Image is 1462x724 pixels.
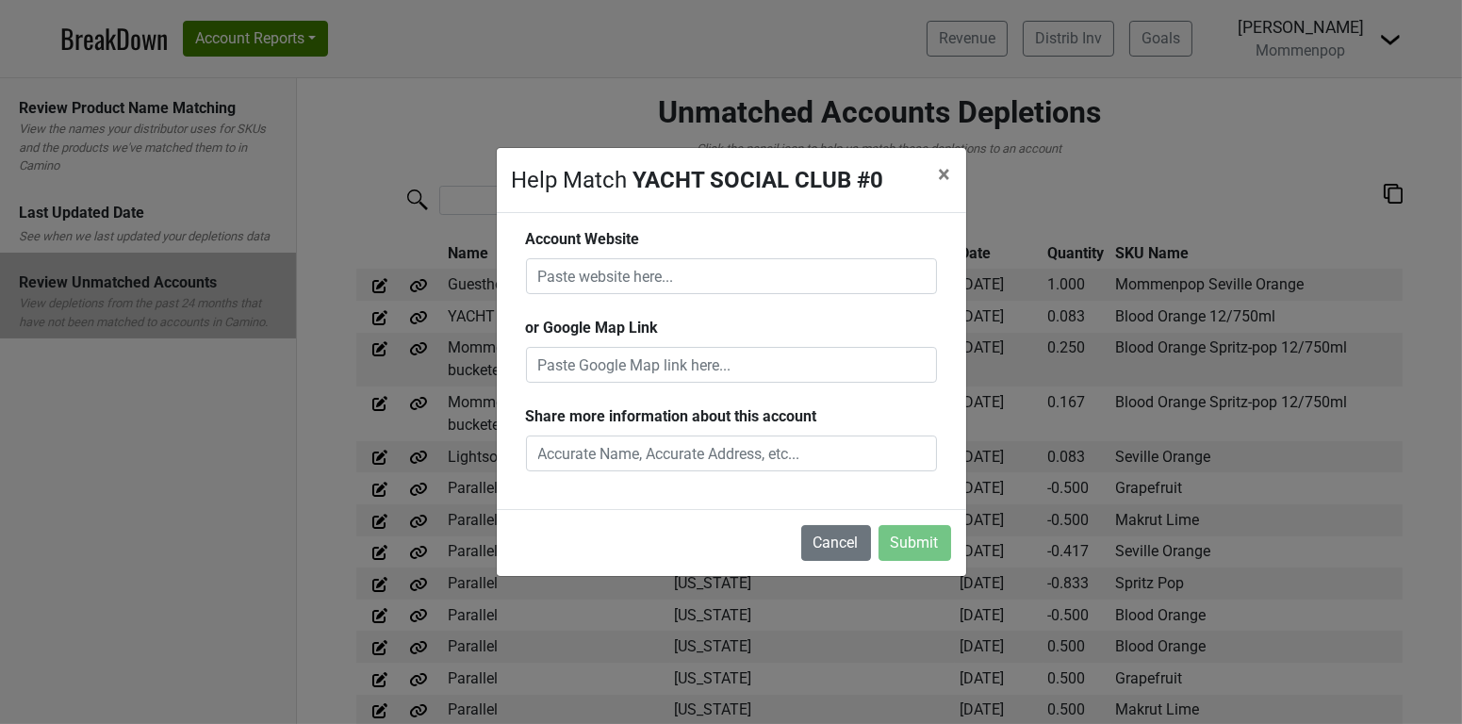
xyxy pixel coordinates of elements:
button: Cancel [801,525,871,561]
input: Paste Google Map link here... [526,347,937,383]
div: Help Match [512,163,884,197]
input: Paste website here... [526,258,937,294]
button: Submit [879,525,951,561]
b: Share more information about this account [526,407,817,425]
b: or Google Map Link [526,319,659,337]
input: Accurate Name, Accurate Address, etc... [526,436,937,471]
span: × [939,161,951,188]
b: Account Website [526,230,640,248]
strong: YACHT SOCIAL CLUB #0 [633,167,884,193]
